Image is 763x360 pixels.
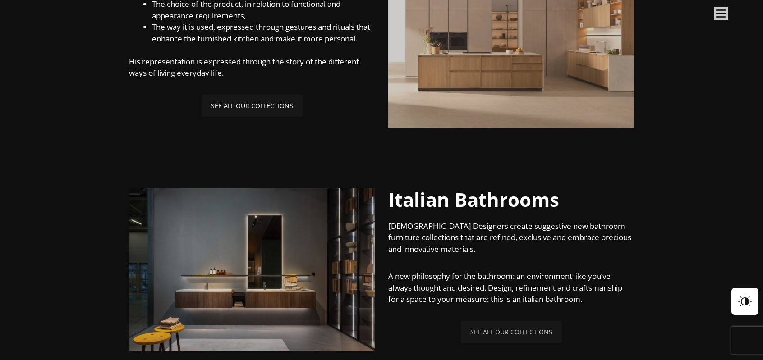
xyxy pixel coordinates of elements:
[129,56,375,79] p: His representation is expressed through the story of the different ways of living everyday life.
[388,188,634,211] h1: Italian Bathrooms
[152,21,375,44] li: The way it is used, expressed through gestures and rituals that enhance the furnished kitchen and...
[461,321,562,343] a: SEE ALL OUR COLLECTIONS
[714,7,728,20] img: burger-menu-svgrepo-com-30x30.jpg
[388,220,634,255] p: [DEMOGRAPHIC_DATA] Designers create suggestive new bathroom furniture collections that are refine...
[202,95,303,117] a: SEE ALL OUR COLLECTIONS
[129,188,375,351] img: edone-design-collezione-atena-vista-frontale-completa
[388,270,634,305] div: A new philosophy for the bathroom: an environment like you’ve always thought and desired. Design,...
